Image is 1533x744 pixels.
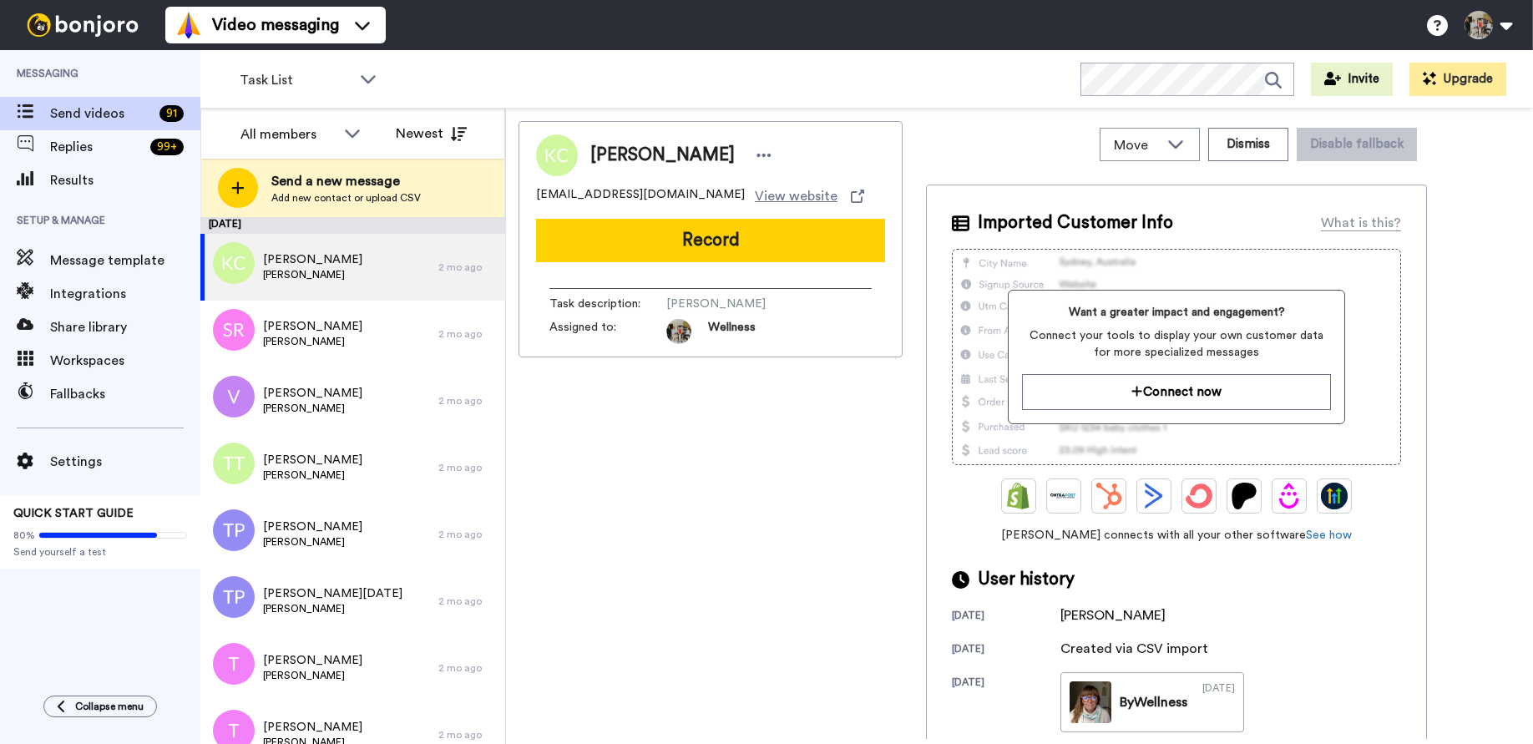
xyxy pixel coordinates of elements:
[978,210,1173,235] span: Imported Customer Info
[200,217,505,234] div: [DATE]
[1060,639,1208,659] div: Created via CSV import
[1202,681,1235,723] div: [DATE]
[1311,63,1393,96] button: Invite
[755,186,837,206] span: View website
[263,402,362,415] span: [PERSON_NAME]
[159,105,184,122] div: 91
[1297,128,1417,161] button: Disable fallback
[50,170,200,190] span: Results
[212,13,339,37] span: Video messaging
[263,602,402,615] span: [PERSON_NAME]
[263,719,362,736] span: [PERSON_NAME]
[13,529,35,542] span: 80%
[240,124,336,144] div: All members
[1409,63,1506,96] button: Upgrade
[1276,483,1303,509] img: Drip
[536,186,745,206] span: [EMAIL_ADDRESS][DOMAIN_NAME]
[263,385,362,402] span: [PERSON_NAME]
[13,545,187,559] span: Send yourself a test
[1060,605,1166,625] div: [PERSON_NAME]
[50,351,200,371] span: Workspaces
[20,13,145,37] img: bj-logo-header-white.svg
[13,508,134,519] span: QUICK START GUIDE
[213,643,255,685] img: t.png
[50,251,200,271] span: Message template
[263,535,362,549] span: [PERSON_NAME]
[708,319,756,344] span: Wellness
[43,696,157,717] button: Collapse menu
[50,452,200,472] span: Settings
[213,576,255,618] img: tp.png
[263,468,362,482] span: [PERSON_NAME]
[438,661,497,675] div: 2 mo ago
[1306,529,1352,541] a: See how
[952,676,1060,732] div: [DATE]
[1050,483,1077,509] img: Ontraport
[150,139,184,155] div: 99 +
[383,117,479,150] button: Newest
[1141,483,1167,509] img: ActiveCampaign
[438,528,497,541] div: 2 mo ago
[438,461,497,474] div: 2 mo ago
[213,242,255,284] img: kc.png
[263,669,362,682] span: [PERSON_NAME]
[952,642,1060,659] div: [DATE]
[1022,374,1330,410] button: Connect now
[1321,483,1348,509] img: GoHighLevel
[755,186,864,206] a: View website
[1095,483,1122,509] img: Hubspot
[438,595,497,608] div: 2 mo ago
[1231,483,1257,509] img: Patreon
[1022,327,1330,361] span: Connect your tools to display your own customer data for more specialized messages
[263,318,362,335] span: [PERSON_NAME]
[536,134,578,176] img: Image of Kim Campbell
[1022,304,1330,321] span: Want a greater impact and engagement?
[978,567,1075,592] span: User history
[213,509,255,551] img: tp.png
[50,284,200,304] span: Integrations
[50,384,200,404] span: Fallbacks
[952,609,1060,625] div: [DATE]
[1208,128,1288,161] button: Dismiss
[271,191,421,205] span: Add new contact or upload CSV
[952,527,1401,544] span: [PERSON_NAME] connects with all your other software
[536,219,885,262] button: Record
[666,319,691,344] img: 39b86c4d-d072-4cd0-a29d-c4ae1ed2441f-1580358127.jpg
[50,137,144,157] span: Replies
[590,143,735,168] span: [PERSON_NAME]
[549,296,666,312] span: Task description :
[213,376,255,418] img: v.png
[263,335,362,348] span: [PERSON_NAME]
[263,452,362,468] span: [PERSON_NAME]
[50,317,200,337] span: Share library
[1120,692,1187,712] div: By Wellness
[213,443,255,484] img: tt.png
[263,652,362,669] span: [PERSON_NAME]
[1060,672,1244,732] a: ByWellness[DATE]
[666,296,825,312] span: [PERSON_NAME]
[175,12,202,38] img: vm-color.svg
[438,728,497,741] div: 2 mo ago
[1005,483,1032,509] img: Shopify
[1186,483,1212,509] img: ConvertKit
[50,104,153,124] span: Send videos
[1070,681,1111,723] img: 583aac28-a5bd-4a04-ab33-d67cdde82b52-thumb.jpg
[263,519,362,535] span: [PERSON_NAME]
[438,327,497,341] div: 2 mo ago
[438,394,497,407] div: 2 mo ago
[549,319,666,344] span: Assigned to:
[263,585,402,602] span: [PERSON_NAME][DATE]
[263,251,362,268] span: [PERSON_NAME]
[75,700,144,713] span: Collapse menu
[240,70,352,90] span: Task List
[271,171,421,191] span: Send a new message
[213,309,255,351] img: sr.png
[438,261,497,274] div: 2 mo ago
[263,268,362,281] span: [PERSON_NAME]
[1321,213,1401,233] div: What is this?
[1114,135,1159,155] span: Move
